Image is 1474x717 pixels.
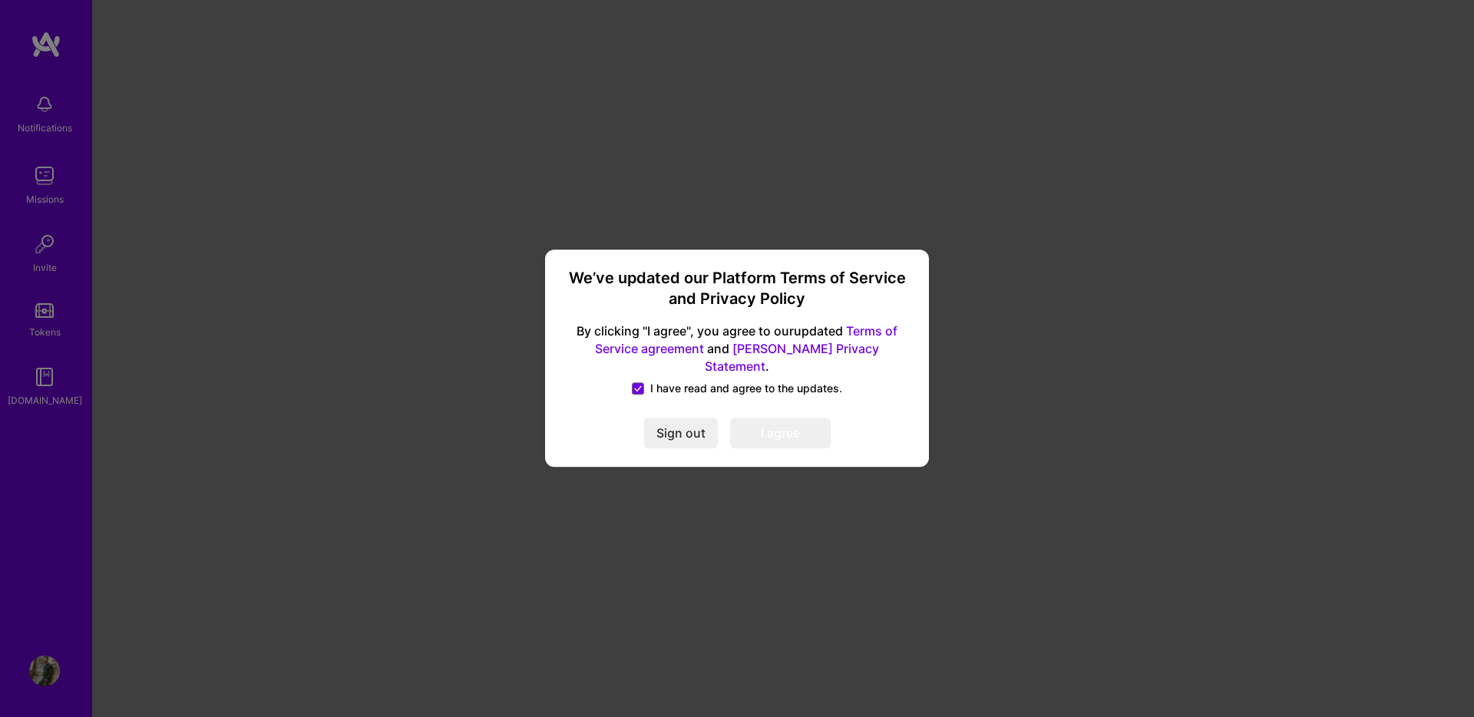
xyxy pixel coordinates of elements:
[644,418,718,449] button: Sign out
[563,322,911,375] span: By clicking "I agree", you agree to our updated and .
[563,268,911,310] h3: We’ve updated our Platform Terms of Service and Privacy Policy
[650,382,842,397] span: I have read and agree to the updates.
[595,323,897,356] a: Terms of Service agreement
[705,341,879,374] a: [PERSON_NAME] Privacy Statement
[730,418,831,449] button: I agree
